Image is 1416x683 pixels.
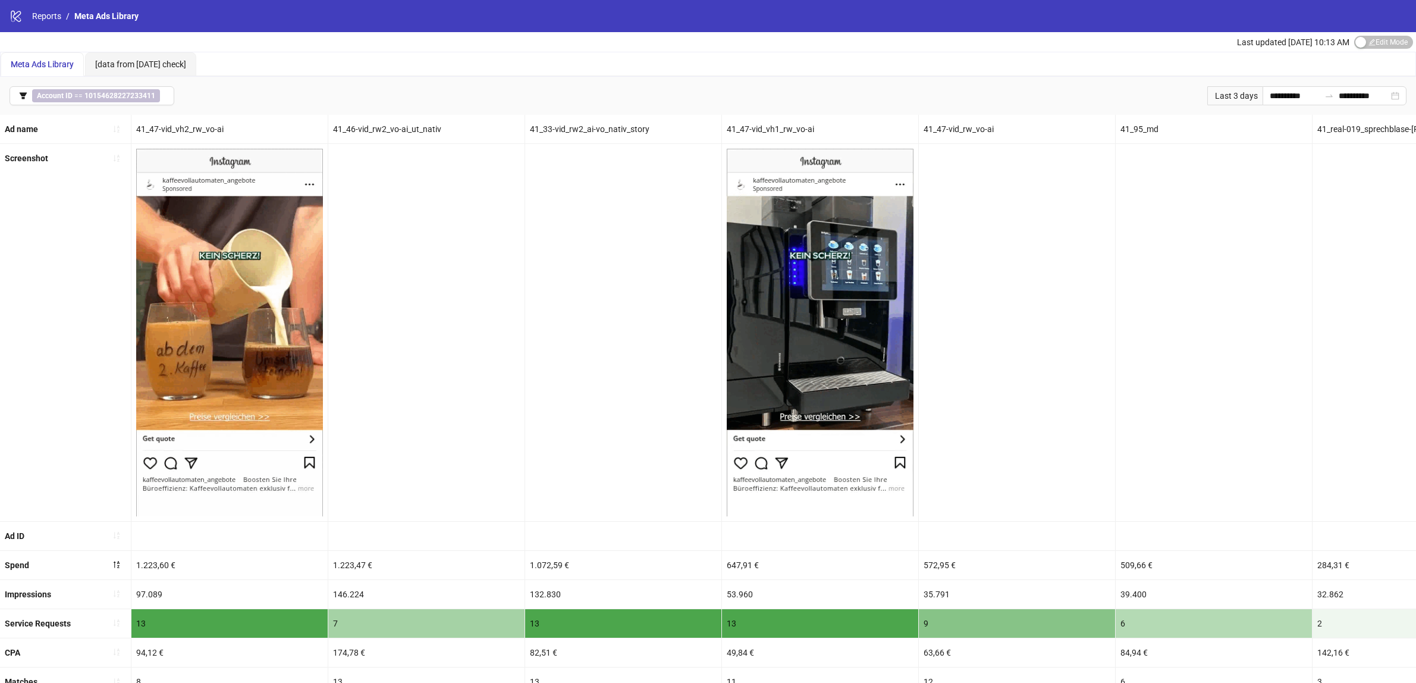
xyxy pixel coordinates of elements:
div: 509,66 € [1116,551,1312,579]
div: 13 [525,609,721,638]
b: Screenshot [5,153,48,163]
img: Screenshot 120230542480090498 [136,149,323,516]
div: 1.223,47 € [328,551,525,579]
div: 82,51 € [525,638,721,667]
span: sort-descending [112,560,121,569]
span: [data from [DATE] check] [95,59,186,69]
div: Last 3 days [1207,86,1263,105]
b: 10154628227233411 [84,92,155,100]
b: Spend [5,560,29,570]
span: sort-ascending [112,619,121,627]
div: 63,66 € [919,638,1115,667]
div: 1.072,59 € [525,551,721,579]
span: sort-ascending [112,154,121,162]
div: 13 [131,609,328,638]
div: 9 [919,609,1115,638]
b: Ad name [5,124,38,134]
div: 572,95 € [919,551,1115,579]
b: Impressions [5,590,51,599]
div: 41_47-vid_vh2_rw_vo-ai [131,115,328,143]
span: filter [19,92,27,100]
div: 41_95_md [1116,115,1312,143]
div: 132.830 [525,580,721,609]
span: sort-ascending [112,648,121,656]
span: sort-ascending [112,590,121,598]
div: 7 [328,609,525,638]
div: 41_47-vid_rw_vo-ai [919,115,1115,143]
li: / [66,10,70,23]
span: to [1324,91,1334,101]
div: 146.224 [328,580,525,609]
div: 97.089 [131,580,328,609]
div: 53.960 [722,580,918,609]
b: Account ID [37,92,73,100]
b: Service Requests [5,619,71,628]
span: sort-ascending [112,531,121,540]
span: Last updated [DATE] 10:13 AM [1237,37,1349,47]
a: Reports [30,10,64,23]
span: Meta Ads Library [74,11,139,21]
b: Ad ID [5,531,24,541]
div: 41_46-vid_rw2_vo-ai_ut_nativ [328,115,525,143]
div: 647,91 € [722,551,918,579]
div: 94,12 € [131,638,328,667]
div: 41_47-vid_vh1_rw_vo-ai [722,115,918,143]
div: 174,78 € [328,638,525,667]
img: Screenshot 120230542477420498 [727,149,913,516]
span: sort-ascending [112,125,121,133]
button: Account ID == 10154628227233411 [10,86,174,105]
span: swap-right [1324,91,1334,101]
div: 39.400 [1116,580,1312,609]
div: 6 [1116,609,1312,638]
div: 13 [722,609,918,638]
span: == [32,89,160,102]
b: CPA [5,648,20,657]
div: 84,94 € [1116,638,1312,667]
div: 41_33-vid_rw2_ai-vo_nativ_story [525,115,721,143]
span: Meta Ads Library [11,59,74,69]
div: 35.791 [919,580,1115,609]
div: 49,84 € [722,638,918,667]
div: 1.223,60 € [131,551,328,579]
